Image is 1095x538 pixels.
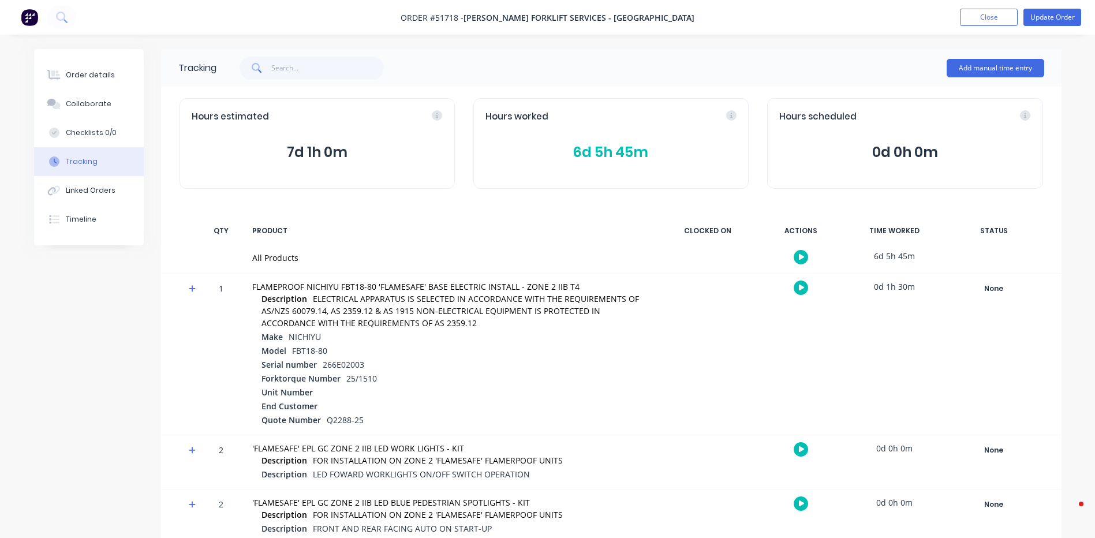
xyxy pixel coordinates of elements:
span: End Customer [261,400,317,412]
span: Hours scheduled [779,110,857,124]
button: Order details [34,61,144,89]
span: 266E02003 [323,359,364,370]
span: FRONT AND REAR FACING AUTO ON START-UP [313,523,492,534]
span: Quote Number [261,414,321,426]
span: [PERSON_NAME] FORKLIFT SERVICES - [GEOGRAPHIC_DATA] [464,12,694,23]
span: Description [261,468,307,480]
span: Description [261,454,307,466]
button: Update Order [1023,9,1081,26]
div: Checklists 0/0 [66,128,117,138]
button: None [952,281,1036,297]
span: 0d 0h 0m [779,142,1030,163]
span: Serial number [261,358,317,371]
button: None [952,442,1036,458]
span: ELECTRICAL APPARATUS IS SELECTED IN ACCORDANCE WITH THE REQUIREMENTS OF AS/NZS 60079.14, AS 2359.... [261,293,639,328]
span: Order #51718 - [401,12,464,23]
div: All Products [252,252,651,264]
div: Order details [66,70,115,80]
div: STATUS [945,219,1043,243]
button: Linked Orders [34,176,144,205]
span: Description [261,293,307,305]
span: Hours worked [485,110,548,124]
img: Factory [21,9,38,26]
div: Tracking [178,61,216,75]
button: None [952,496,1036,513]
span: Make [261,331,283,343]
div: None [952,443,1036,458]
span: NICHIYU [289,331,321,342]
div: QTY [204,219,238,243]
div: Tracking [66,156,98,167]
span: Hours estimated [192,110,269,124]
span: Description [261,522,307,535]
button: Collaborate [34,89,144,118]
div: 0d 1h 30m [851,274,938,300]
input: Search... [271,57,384,80]
span: Model [261,345,286,357]
div: 2 [204,437,238,489]
button: Timeline [34,205,144,234]
div: CLOCKED ON [664,219,751,243]
div: 0d 0h 0m [851,490,938,515]
button: Close [960,9,1018,26]
span: FOR INSTALLATION ON ZONE 2 'FLAMESAFE' FLAMERPOOF UNITS [313,455,563,466]
span: FBT18-80 [292,345,327,356]
button: Checklists 0/0 [34,118,144,147]
div: PRODUCT [245,219,657,243]
div: 6d 5h 45m [851,243,938,269]
span: FOR INSTALLATION ON ZONE 2 'FLAMESAFE' FLAMERPOOF UNITS [313,509,563,520]
iframe: Intercom live chat [1056,499,1083,526]
div: 1 [204,275,238,435]
div: ACTIONS [758,219,844,243]
div: 'FLAMESAFE' EPL GC ZONE 2 IIB LED WORK LIGHTS - KIT [252,442,651,454]
button: Tracking [34,147,144,176]
div: 0d 0h 0m [851,435,938,461]
span: LED FOWARD WORKLIGHTS ON/OFF SWITCH OPERATION [313,469,530,480]
div: TIME WORKED [851,219,938,243]
div: None [952,497,1036,512]
span: 6d 5h 45m [485,142,737,163]
span: 7d 1h 0m [192,142,443,163]
div: 'FLAMESAFE' EPL GC ZONE 2 IIB LED BLUE PEDESTRIAN SPOTLIGHTS - KIT [252,496,651,509]
div: Collaborate [66,99,111,109]
span: 25/1510 [346,373,377,384]
div: Timeline [66,214,96,225]
button: Add manual time entry [947,59,1044,77]
div: None [952,281,1036,296]
span: Q2288-25 [327,414,364,425]
span: Forktorque Number [261,372,341,384]
span: Unit Number [261,386,313,398]
div: Linked Orders [66,185,115,196]
span: Description [261,509,307,521]
div: FLAMEPROOF NICHIYU FBT18-80 'FLAMESAFE' BASE ELECTRIC INSTALL - ZONE 2 IIB T4 [252,281,651,293]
